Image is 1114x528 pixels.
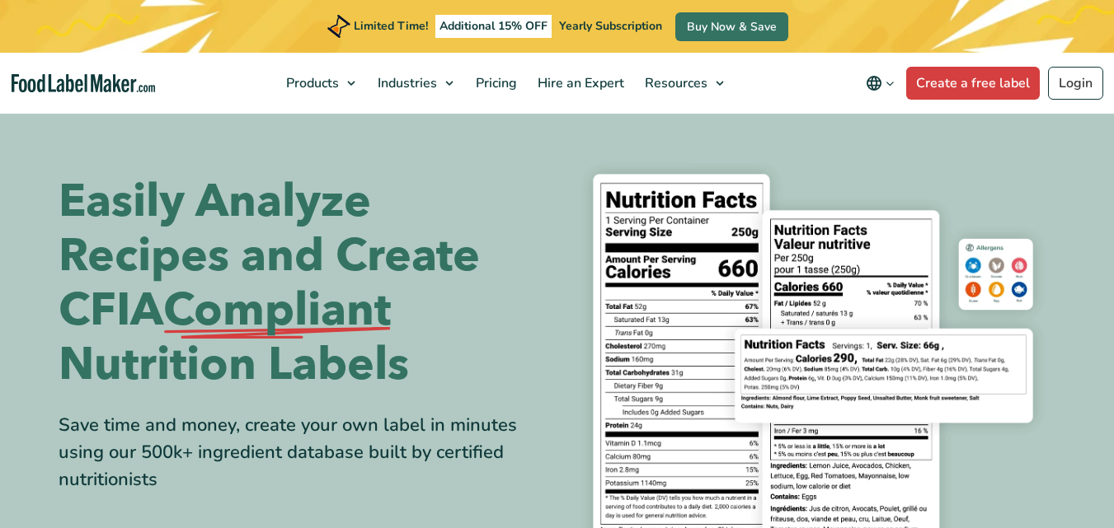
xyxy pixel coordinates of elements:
[466,53,524,114] a: Pricing
[163,283,391,338] span: Compliant
[559,18,662,34] span: Yearly Subscription
[59,412,545,493] div: Save time and money, create your own label in minutes using our 500k+ ingredient database built b...
[373,74,439,92] span: Industries
[640,74,709,92] span: Resources
[675,12,788,41] a: Buy Now & Save
[276,53,364,114] a: Products
[528,53,631,114] a: Hire an Expert
[854,67,906,100] button: Change language
[354,18,428,34] span: Limited Time!
[533,74,626,92] span: Hire an Expert
[906,67,1040,100] a: Create a free label
[1048,67,1103,100] a: Login
[281,74,341,92] span: Products
[635,53,732,114] a: Resources
[12,74,156,93] a: Food Label Maker homepage
[368,53,462,114] a: Industries
[471,74,519,92] span: Pricing
[435,15,552,38] span: Additional 15% OFF
[59,175,545,392] h1: Easily Analyze Recipes and Create CFIA Nutrition Labels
